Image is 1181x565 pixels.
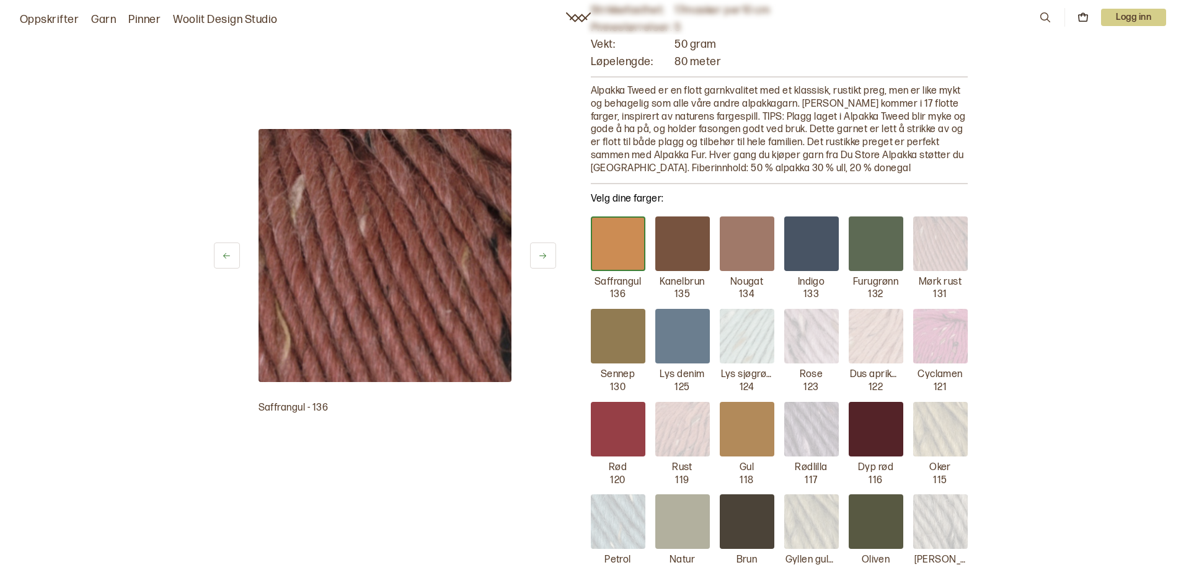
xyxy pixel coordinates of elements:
p: Furugrønn [853,276,898,289]
a: Woolit Design Studio [173,11,278,29]
p: 50 gram [675,37,967,51]
p: Logg inn [1101,9,1166,26]
p: 120 [610,474,625,487]
p: 121 [934,381,947,394]
a: Woolit [566,12,591,22]
img: Dus aprikos [849,309,903,363]
p: Sennep [601,368,635,381]
p: 119 [675,474,689,487]
p: Lys denim [660,368,704,381]
img: Gyllen gulgrønn [784,494,839,549]
p: 123 [803,381,818,394]
p: 80 meter [675,55,967,69]
p: 124 [740,381,754,394]
p: 115 [933,474,947,487]
p: Dus aprikos [850,368,902,381]
img: Petrol [591,494,645,549]
img: Oker [913,402,968,456]
p: Rust [672,461,692,474]
a: Garn [91,11,116,29]
p: Løpelengde: [591,55,673,69]
p: 134 [739,288,754,301]
img: Mørk rust [913,216,968,271]
img: Rust [655,402,710,456]
p: Rød [609,461,627,474]
p: 131 [933,288,947,301]
img: Lys sjøgrønn [720,309,774,363]
p: 125 [675,381,689,394]
p: 118 [740,474,753,487]
img: Lys brun [913,494,968,549]
p: 117 [805,474,817,487]
p: Vekt: [591,37,673,51]
p: Kanelbrun [660,276,704,289]
p: 135 [675,288,690,301]
p: Rødlilla [795,461,828,474]
p: Alpakka Tweed er en flott garnkvalitet med et klassisk, rustikt preg, men er like mykt og behagel... [591,85,968,176]
p: Indigo [798,276,825,289]
p: Cyclamen [918,368,963,381]
p: Saffrangul [595,276,642,289]
p: 132 [868,288,883,301]
p: 116 [869,474,882,487]
p: Lys sjøgrønn [721,368,773,381]
a: Oppskrifter [20,11,79,29]
a: Pinner [128,11,161,29]
p: Dyp rød [858,461,893,474]
button: User dropdown [1101,9,1166,26]
p: Rose [800,368,823,381]
img: Rødlilla [784,402,839,456]
p: Mørk rust [919,276,962,289]
p: 130 [610,381,626,394]
img: Cyclamen [913,309,968,363]
img: Bilde av garn [259,129,511,382]
p: 133 [803,288,819,301]
p: Gul [740,461,754,474]
img: Rose [784,309,839,363]
p: 136 [610,288,626,301]
p: 122 [869,381,883,394]
p: Oker [929,461,951,474]
p: Nougat [730,276,764,289]
p: Velg dine farger: [591,192,968,207]
p: Saffrangul - 136 [259,402,511,415]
